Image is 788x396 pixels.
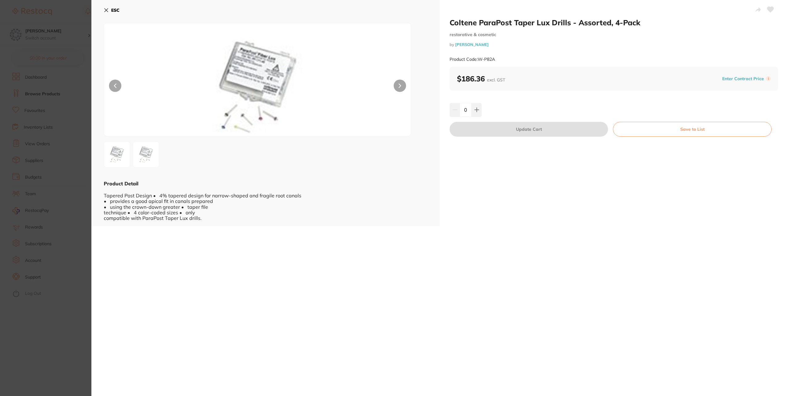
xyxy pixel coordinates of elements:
h2: Coltene ParaPost Taper Lux Drills - Assorted, 4-Pack [450,18,778,27]
label: i [766,76,771,81]
b: $186.36 [457,74,505,83]
button: Save to List [613,122,772,137]
small: Product Code: W-P82A [450,57,495,62]
a: [PERSON_NAME] [455,42,489,47]
small: by [450,42,778,47]
img: cGc [166,39,350,136]
button: Update Cart [450,122,608,137]
b: ESC [111,7,119,13]
small: restorative & cosmetic [450,32,778,37]
img: cGc [106,143,128,166]
div: Tapered Post Design • 4% tapered design for narrow-shaped and fragile root canals • provides a go... [104,187,427,221]
span: excl. GST [487,77,505,83]
button: ESC [104,5,119,15]
button: Enter Contract Price [720,76,766,82]
b: Product Detail [104,180,138,187]
img: LmpwZw [135,143,157,166]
